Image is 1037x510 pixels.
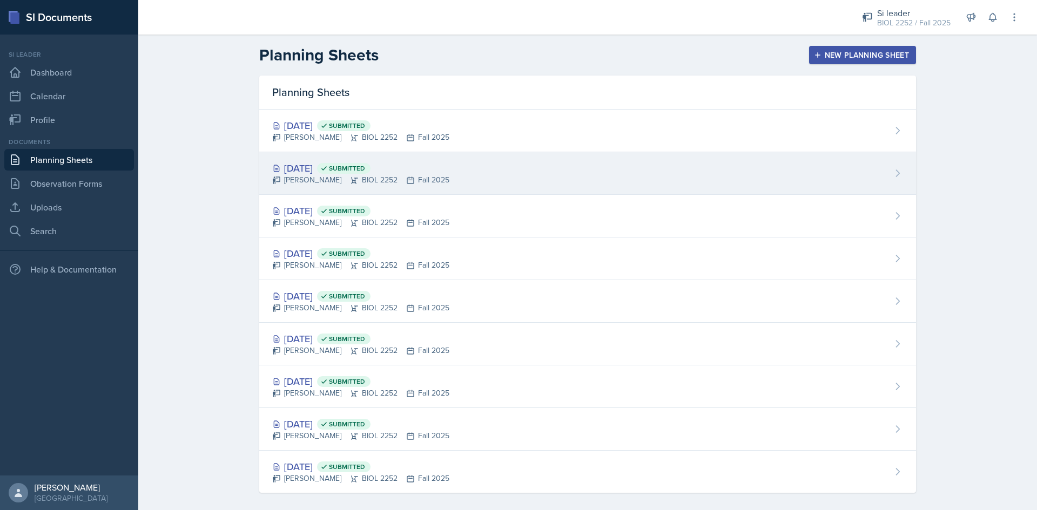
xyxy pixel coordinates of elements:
a: Observation Forms [4,173,134,194]
a: [DATE] Submitted [PERSON_NAME]BIOL 2252Fall 2025 [259,280,916,323]
a: Dashboard [4,62,134,83]
div: [PERSON_NAME] BIOL 2252 Fall 2025 [272,387,449,399]
span: Submitted [329,420,365,429]
div: [DATE] [272,203,449,218]
div: [DATE] [272,459,449,474]
div: Documents [4,137,134,147]
div: [DATE] [272,118,449,133]
span: Submitted [329,377,365,386]
div: [PERSON_NAME] BIOL 2252 Fall 2025 [272,430,449,441]
a: Profile [4,109,134,131]
div: Si leader [877,6,951,19]
div: Help & Documentation [4,259,134,280]
button: New Planning Sheet [809,46,916,64]
span: Submitted [329,121,365,130]
span: Submitted [329,164,365,173]
div: [PERSON_NAME] BIOL 2252 Fall 2025 [272,174,449,186]
a: [DATE] Submitted [PERSON_NAME]BIOL 2252Fall 2025 [259,323,916,365]
a: Planning Sheets [4,149,134,171]
div: [PERSON_NAME] BIOL 2252 Fall 2025 [272,132,449,143]
div: [PERSON_NAME] BIOL 2252 Fall 2025 [272,345,449,356]
div: [PERSON_NAME] [35,482,107,493]
div: New Planning Sheet [816,51,909,59]
div: [GEOGRAPHIC_DATA] [35,493,107,504]
span: Submitted [329,463,365,471]
span: Submitted [329,335,365,343]
div: Si leader [4,50,134,59]
a: [DATE] Submitted [PERSON_NAME]BIOL 2252Fall 2025 [259,195,916,237]
span: Submitted [329,207,365,215]
span: Submitted [329,292,365,301]
div: Planning Sheets [259,76,916,110]
a: [DATE] Submitted [PERSON_NAME]BIOL 2252Fall 2025 [259,237,916,280]
h2: Planning Sheets [259,45,379,65]
div: [DATE] [272,289,449,303]
div: [PERSON_NAME] BIOL 2252 Fall 2025 [272,473,449,484]
div: [DATE] [272,331,449,346]
div: BIOL 2252 / Fall 2025 [877,17,951,29]
div: [DATE] [272,374,449,389]
div: [DATE] [272,246,449,261]
div: [DATE] [272,161,449,175]
a: [DATE] Submitted [PERSON_NAME]BIOL 2252Fall 2025 [259,152,916,195]
span: Submitted [329,249,365,258]
a: [DATE] Submitted [PERSON_NAME]BIOL 2252Fall 2025 [259,365,916,408]
div: [DATE] [272,417,449,431]
div: [PERSON_NAME] BIOL 2252 Fall 2025 [272,260,449,271]
a: [DATE] Submitted [PERSON_NAME]BIOL 2252Fall 2025 [259,451,916,493]
a: [DATE] Submitted [PERSON_NAME]BIOL 2252Fall 2025 [259,408,916,451]
a: Calendar [4,85,134,107]
div: [PERSON_NAME] BIOL 2252 Fall 2025 [272,302,449,314]
a: Uploads [4,196,134,218]
a: Search [4,220,134,242]
div: [PERSON_NAME] BIOL 2252 Fall 2025 [272,217,449,228]
a: [DATE] Submitted [PERSON_NAME]BIOL 2252Fall 2025 [259,110,916,152]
